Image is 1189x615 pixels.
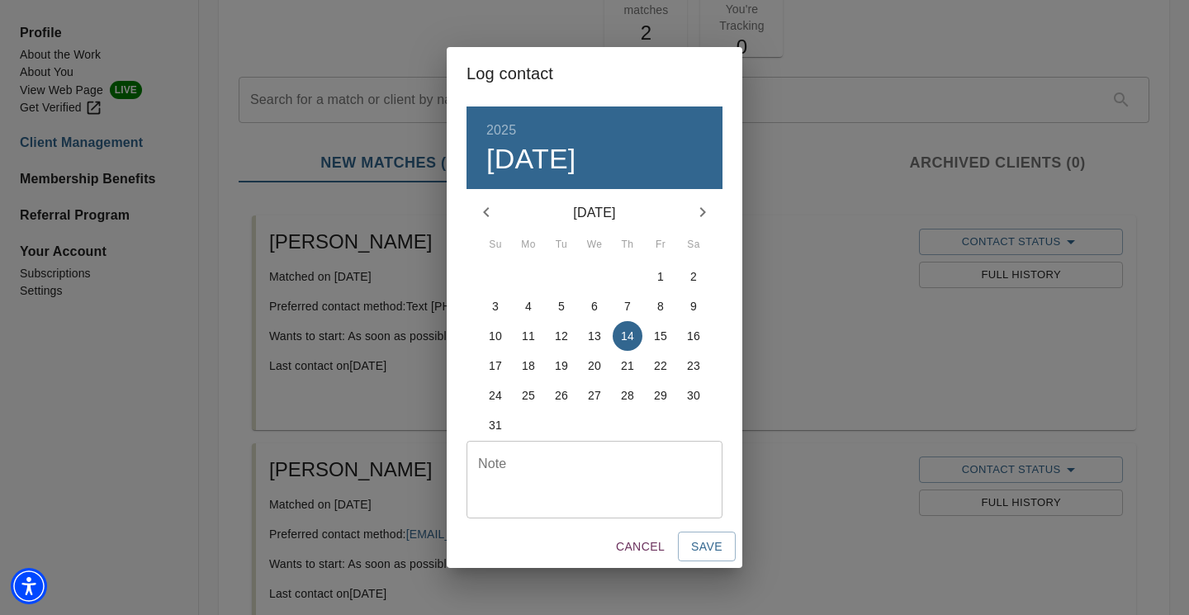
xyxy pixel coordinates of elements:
[481,381,510,410] button: 24
[646,262,675,291] button: 1
[646,237,675,253] span: Fr
[514,351,543,381] button: 18
[481,410,510,440] button: 31
[489,417,502,433] p: 31
[580,321,609,351] button: 13
[690,298,697,315] p: 9
[588,328,601,344] p: 13
[679,351,708,381] button: 23
[646,291,675,321] button: 8
[547,237,576,253] span: Tu
[547,351,576,381] button: 19
[514,381,543,410] button: 25
[492,298,499,315] p: 3
[514,321,543,351] button: 11
[646,321,675,351] button: 15
[481,321,510,351] button: 10
[467,60,722,87] h2: Log contact
[679,291,708,321] button: 9
[687,387,700,404] p: 30
[679,381,708,410] button: 30
[679,262,708,291] button: 2
[621,387,634,404] p: 28
[690,268,697,285] p: 2
[522,328,535,344] p: 11
[489,387,502,404] p: 24
[522,387,535,404] p: 25
[654,387,667,404] p: 29
[580,381,609,410] button: 27
[616,537,665,557] span: Cancel
[657,298,664,315] p: 8
[621,328,634,344] p: 14
[588,357,601,374] p: 20
[624,298,631,315] p: 7
[613,321,642,351] button: 14
[654,357,667,374] p: 22
[525,298,532,315] p: 4
[486,142,576,177] button: [DATE]
[547,321,576,351] button: 12
[613,291,642,321] button: 7
[486,119,516,142] button: 2025
[591,298,598,315] p: 6
[657,268,664,285] p: 1
[654,328,667,344] p: 15
[691,537,722,557] span: Save
[555,387,568,404] p: 26
[609,532,671,562] button: Cancel
[555,328,568,344] p: 12
[481,291,510,321] button: 3
[687,328,700,344] p: 16
[481,351,510,381] button: 17
[580,237,609,253] span: We
[506,203,683,223] p: [DATE]
[687,357,700,374] p: 23
[646,381,675,410] button: 29
[580,351,609,381] button: 20
[481,237,510,253] span: Su
[514,291,543,321] button: 4
[514,237,543,253] span: Mo
[588,387,601,404] p: 27
[547,291,576,321] button: 5
[613,237,642,253] span: Th
[11,568,47,604] div: Accessibility Menu
[621,357,634,374] p: 21
[555,357,568,374] p: 19
[678,532,736,562] button: Save
[679,237,708,253] span: Sa
[489,328,502,344] p: 10
[547,381,576,410] button: 26
[558,298,565,315] p: 5
[679,321,708,351] button: 16
[522,357,535,374] p: 18
[580,291,609,321] button: 6
[613,381,642,410] button: 28
[489,357,502,374] p: 17
[646,351,675,381] button: 22
[613,351,642,381] button: 21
